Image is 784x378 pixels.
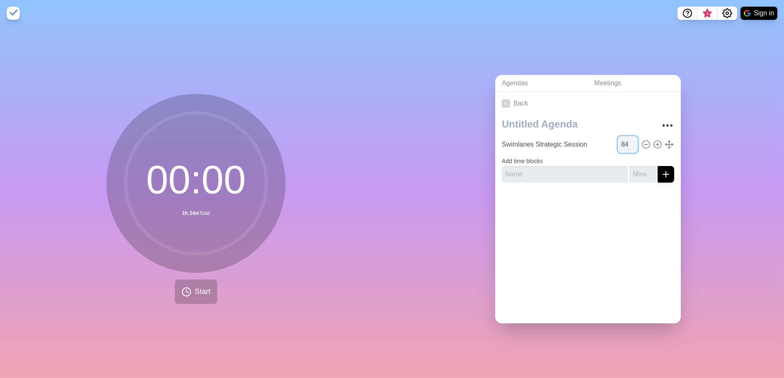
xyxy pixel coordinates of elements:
[744,10,750,17] img: google logo
[495,92,681,115] a: Back
[588,75,681,92] a: Meetings
[717,7,737,20] button: Settings
[618,136,638,153] input: Mins
[175,279,217,304] button: Start
[502,166,628,183] input: Name
[678,7,697,20] button: Help
[697,7,717,20] button: What’s new
[740,7,777,20] button: Sign in
[195,286,211,297] span: Start
[704,10,711,17] span: 3
[498,136,616,153] input: Name
[629,166,656,183] input: Mins
[659,117,676,134] button: More
[495,75,588,92] a: Agendas
[502,158,543,164] label: Add time blocks
[7,7,20,20] img: timeblocks logo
